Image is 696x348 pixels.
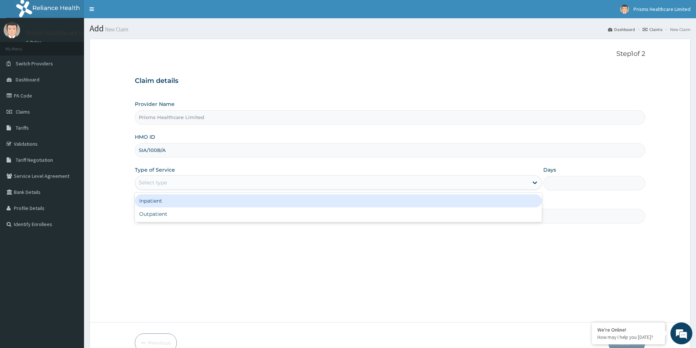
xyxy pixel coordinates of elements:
div: Inpatient [135,194,542,207]
input: Enter HMO ID [135,143,645,157]
li: New Claim [663,26,691,32]
small: New Claim [104,27,128,32]
span: Switch Providers [16,60,53,67]
label: HMO ID [135,133,155,141]
img: User Image [620,5,629,14]
div: Select type [139,179,167,186]
span: Tariffs [16,125,29,131]
div: We're Online! [597,326,659,333]
span: Prisms Healthcare Limited [634,6,691,12]
label: Days [543,166,556,173]
span: Claims [16,108,30,115]
a: Claims [643,26,662,32]
p: Step 1 of 2 [135,50,645,58]
p: Prisms Healthcare Limited [26,30,100,36]
label: Type of Service [135,166,175,173]
span: Dashboard [16,76,39,83]
span: Tariff Negotiation [16,157,53,163]
label: Provider Name [135,100,175,108]
a: Dashboard [608,26,635,32]
a: Online [26,40,43,45]
img: User Image [4,22,20,38]
h3: Claim details [135,77,645,85]
div: Outpatient [135,207,542,221]
h1: Add [90,24,691,33]
p: How may I help you today? [597,334,659,340]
